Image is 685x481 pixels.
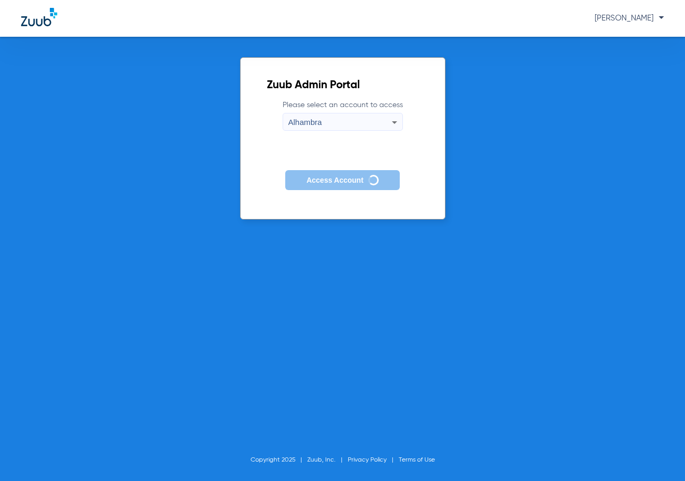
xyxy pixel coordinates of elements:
a: Terms of Use [399,457,435,463]
img: Zuub Logo [21,8,57,26]
span: Access Account [306,176,363,184]
h2: Zuub Admin Portal [267,80,419,91]
button: Access Account [285,170,399,191]
span: [PERSON_NAME] [595,14,664,22]
label: Please select an account to access [283,100,403,131]
li: Copyright 2025 [251,455,307,465]
span: Alhambra [288,118,322,127]
li: Zuub, Inc. [307,455,348,465]
a: Privacy Policy [348,457,387,463]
